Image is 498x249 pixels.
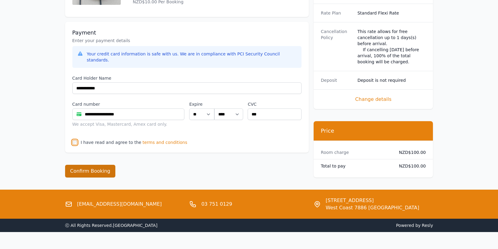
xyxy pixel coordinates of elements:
span: terms and conditions [143,139,187,145]
dd: Deposit is not required [358,77,426,83]
span: ⓒ All Rights Reserved. [GEOGRAPHIC_DATA] [65,223,158,228]
dt: Cancellation Policy [321,28,353,65]
span: West Coast 7886 [GEOGRAPHIC_DATA] [326,204,419,211]
label: . [214,101,243,107]
button: Confirm Booking [65,165,116,178]
dt: Room charge [321,149,389,155]
div: We accept Visa, Mastercard, Amex card only. [72,121,185,127]
h3: Payment [72,29,302,36]
label: CVC [248,101,301,107]
label: I have read and agree to the [81,140,141,145]
span: Powered by [252,222,433,228]
dt: Total to pay [321,163,389,169]
label: Expire [189,101,214,107]
h3: Price [321,127,426,134]
dd: NZD$100.00 [394,163,426,169]
div: Your credit card information is safe with us. We are in compliance with PCI Security Council stan... [87,51,297,63]
a: 03 751 0129 [201,201,232,208]
dd: NZD$100.00 [394,149,426,155]
label: Card Holder Name [72,75,302,81]
label: Card number [72,101,185,107]
p: Enter your payment details [72,38,302,44]
div: This rate allows for free cancellation up to 1 days(s) before arrival. If cancelling [DATE] befor... [358,28,426,65]
dd: Standard Flexi Rate [358,10,426,16]
a: Resly [422,223,433,228]
dt: Deposit [321,77,353,83]
span: Change details [321,96,426,103]
span: [STREET_ADDRESS] [326,197,419,204]
dt: Rate Plan [321,10,353,16]
a: [EMAIL_ADDRESS][DOMAIN_NAME] [77,201,162,208]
